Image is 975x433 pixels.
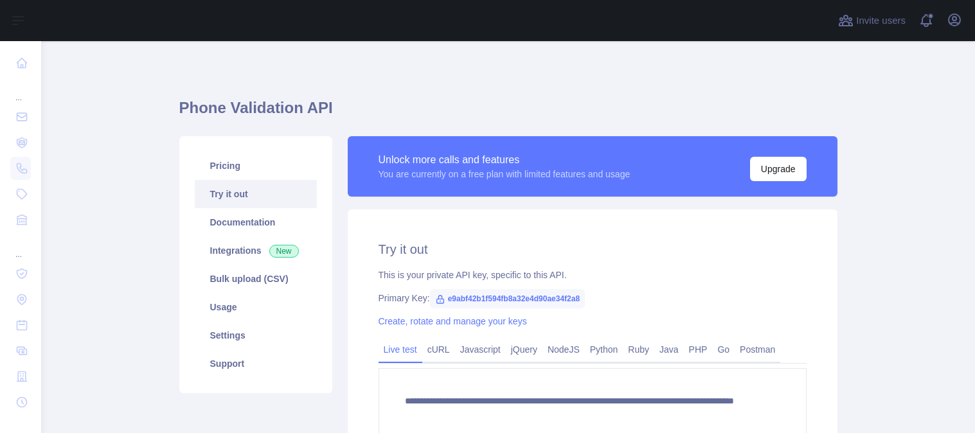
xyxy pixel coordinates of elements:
a: Support [195,349,317,378]
a: Pricing [195,152,317,180]
a: Bulk upload (CSV) [195,265,317,293]
a: NodeJS [542,339,585,360]
a: Ruby [623,339,654,360]
a: Javascript [455,339,506,360]
a: Python [585,339,623,360]
span: Invite users [856,13,906,28]
div: You are currently on a free plan with limited features and usage [379,168,631,181]
div: ... [10,234,31,260]
h1: Phone Validation API [179,98,837,128]
div: Primary Key: [379,292,807,305]
h2: Try it out [379,240,807,258]
a: Documentation [195,208,317,236]
button: Upgrade [750,157,807,181]
span: New [269,245,299,258]
a: Postman [735,339,780,360]
a: Live test [379,339,422,360]
a: Usage [195,293,317,321]
a: Settings [195,321,317,349]
div: Unlock more calls and features [379,152,631,168]
a: PHP [684,339,713,360]
span: e9abf42b1f594fb8a32e4d90ae34f2a8 [430,289,585,308]
a: cURL [422,339,455,360]
div: ... [10,77,31,103]
a: Try it out [195,180,317,208]
div: This is your private API key, specific to this API. [379,269,807,281]
a: Java [654,339,684,360]
a: jQuery [506,339,542,360]
a: Go [712,339,735,360]
button: Invite users [836,10,908,31]
a: Integrations New [195,236,317,265]
a: Create, rotate and manage your keys [379,316,527,326]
